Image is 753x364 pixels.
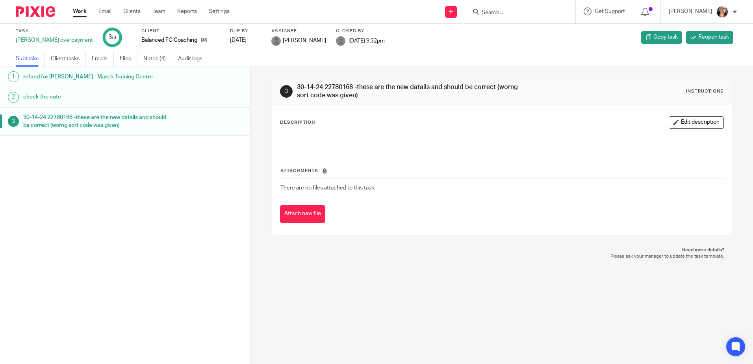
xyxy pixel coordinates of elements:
p: Balanced FC Coaching [141,36,197,44]
a: Work [73,7,87,15]
span: There are no files attached to this task. [280,185,375,191]
img: Pixie [16,6,55,17]
a: Files [120,51,137,67]
img: Louise.jpg [716,6,729,18]
label: Client [141,28,220,34]
label: Closed by [336,28,385,34]
div: 2 [8,92,19,103]
a: Notes (4) [143,51,172,67]
p: Need more details? [280,247,724,253]
div: 3 [108,33,116,42]
label: Due by [230,28,262,34]
span: Copy task [653,33,678,41]
p: [PERSON_NAME] [669,7,712,15]
h1: check the note [23,91,170,103]
label: Assignee [271,28,326,34]
a: Team [152,7,165,15]
div: Instructions [686,88,724,95]
a: Reopen task [686,31,733,44]
div: [PERSON_NAME] overpayment [16,36,93,44]
label: Task [16,28,93,34]
span: [DATE] 9:32pm [349,38,385,43]
a: Emails [92,51,114,67]
a: Reports [177,7,197,15]
button: Edit description [669,116,724,129]
a: Subtasks [16,51,45,67]
img: James%20Headshot.png [336,36,345,46]
input: Search [481,9,552,17]
span: Attachments [280,169,318,173]
div: 3 [8,116,19,127]
p: Description [280,119,315,126]
p: Please ask your manager to update the task template. [280,253,724,260]
small: /3 [112,35,116,40]
span: Reopen task [698,33,729,41]
h1: refund for [PERSON_NAME] - March Training Centre [23,71,170,83]
img: James%20Headshot.png [271,36,281,46]
a: Clients [123,7,141,15]
div: [DATE] [230,36,262,44]
a: Copy task [641,31,682,44]
div: 3 [280,85,293,98]
span: [PERSON_NAME] [283,37,326,45]
button: Attach new file [280,205,325,223]
a: Audit logs [178,51,208,67]
a: Email [98,7,111,15]
a: Client tasks [51,51,86,67]
a: Settings [209,7,230,15]
h1: 30-14-24 22780168 -these are the new datails and should be correct (worng sort code was given) [23,111,170,132]
span: Get Support [595,9,625,14]
div: 1 [8,71,19,82]
h1: 30-14-24 22780168 -these are the new datails and should be correct (worng sort code was given) [297,83,519,100]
